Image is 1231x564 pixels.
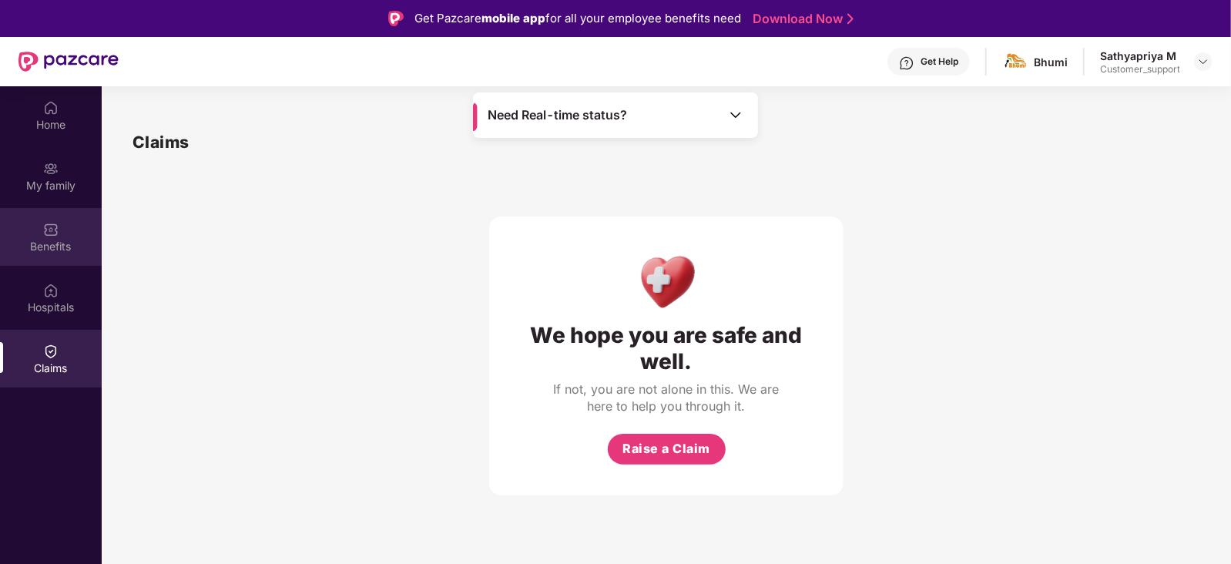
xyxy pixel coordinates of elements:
img: svg+xml;base64,PHN2ZyBpZD0iSGVscC0zMngzMiIgeG1sbnM9Imh0dHA6Ly93d3cudzMub3JnLzIwMDAvc3ZnIiB3aWR0aD... [899,55,914,71]
div: Sathyapriya M [1100,49,1180,63]
div: We hope you are safe and well. [520,322,813,374]
div: Get Pazcare for all your employee benefits need [414,9,741,28]
span: Need Real-time status? [488,107,627,123]
div: Customer_support [1100,63,1180,76]
img: svg+xml;base64,PHN2ZyBpZD0iSG9zcGl0YWxzIiB4bWxucz0iaHR0cDovL3d3dy53My5vcmcvMjAwMC9zdmciIHdpZHRoPS... [43,283,59,298]
img: Toggle Icon [728,107,743,123]
div: If not, you are not alone in this. We are here to help you through it. [551,381,782,415]
img: svg+xml;base64,PHN2ZyBpZD0iSG9tZSIgeG1sbnM9Imh0dHA6Ly93d3cudzMub3JnLzIwMDAvc3ZnIiB3aWR0aD0iMjAiIG... [43,100,59,116]
img: Health Care [633,247,700,314]
img: Stroke [847,11,854,27]
button: Raise a Claim [608,434,726,465]
span: Raise a Claim [622,439,710,458]
strong: mobile app [481,11,545,25]
img: svg+xml;base64,PHN2ZyB3aWR0aD0iMjAiIGhlaWdodD0iMjAiIHZpZXdCb3g9IjAgMCAyMCAyMCIgZmlsbD0ibm9uZSIgeG... [43,161,59,176]
img: New Pazcare Logo [18,52,119,72]
img: svg+xml;base64,PHN2ZyBpZD0iQmVuZWZpdHMiIHhtbG5zPSJodHRwOi8vd3d3LnczLm9yZy8yMDAwL3N2ZyIgd2lkdGg9Ij... [43,222,59,237]
img: Logo [388,11,404,26]
h1: Claims [132,129,190,155]
div: Bhumi [1034,55,1068,69]
img: bhumi%20(1).jpg [1005,51,1027,73]
a: Download Now [753,11,849,27]
img: svg+xml;base64,PHN2ZyBpZD0iQ2xhaW0iIHhtbG5zPSJodHRwOi8vd3d3LnczLm9yZy8yMDAwL3N2ZyIgd2lkdGg9IjIwIi... [43,344,59,359]
img: svg+xml;base64,PHN2ZyBpZD0iRHJvcGRvd24tMzJ4MzIiIHhtbG5zPSJodHRwOi8vd3d3LnczLm9yZy8yMDAwL3N2ZyIgd2... [1197,55,1209,68]
div: Get Help [921,55,958,68]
